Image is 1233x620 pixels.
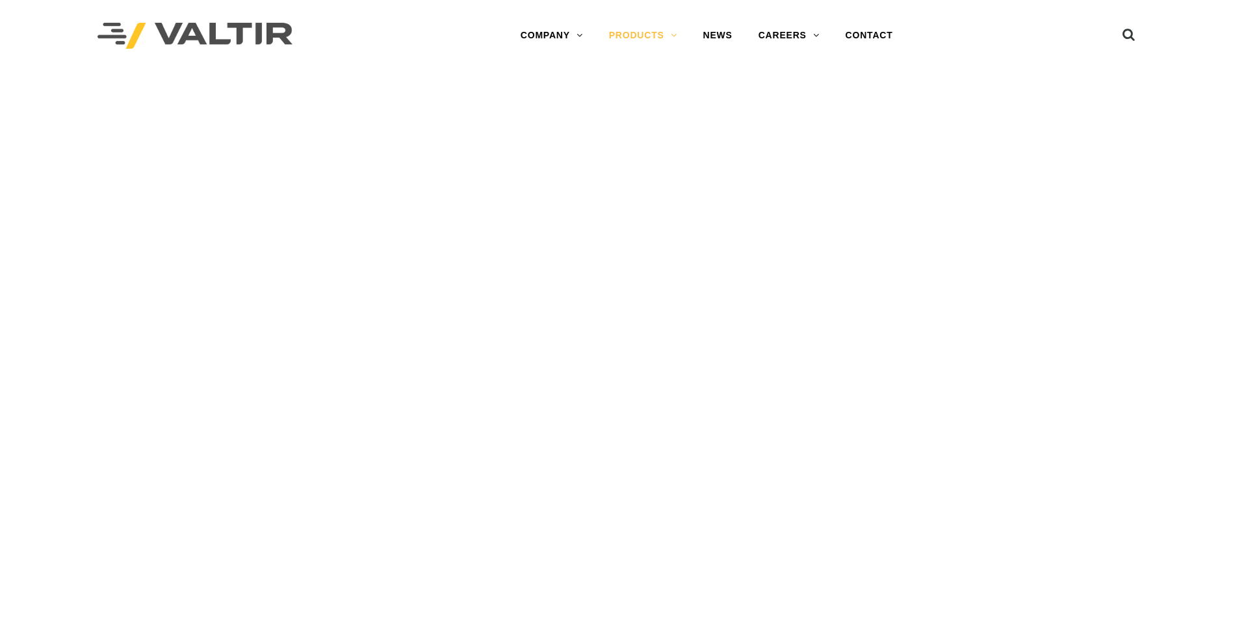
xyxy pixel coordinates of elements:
a: CONTACT [833,23,906,49]
a: PRODUCTS [596,23,690,49]
a: COMPANY [508,23,596,49]
a: CAREERS [746,23,833,49]
a: NEWS [690,23,746,49]
img: Valtir [97,23,292,49]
